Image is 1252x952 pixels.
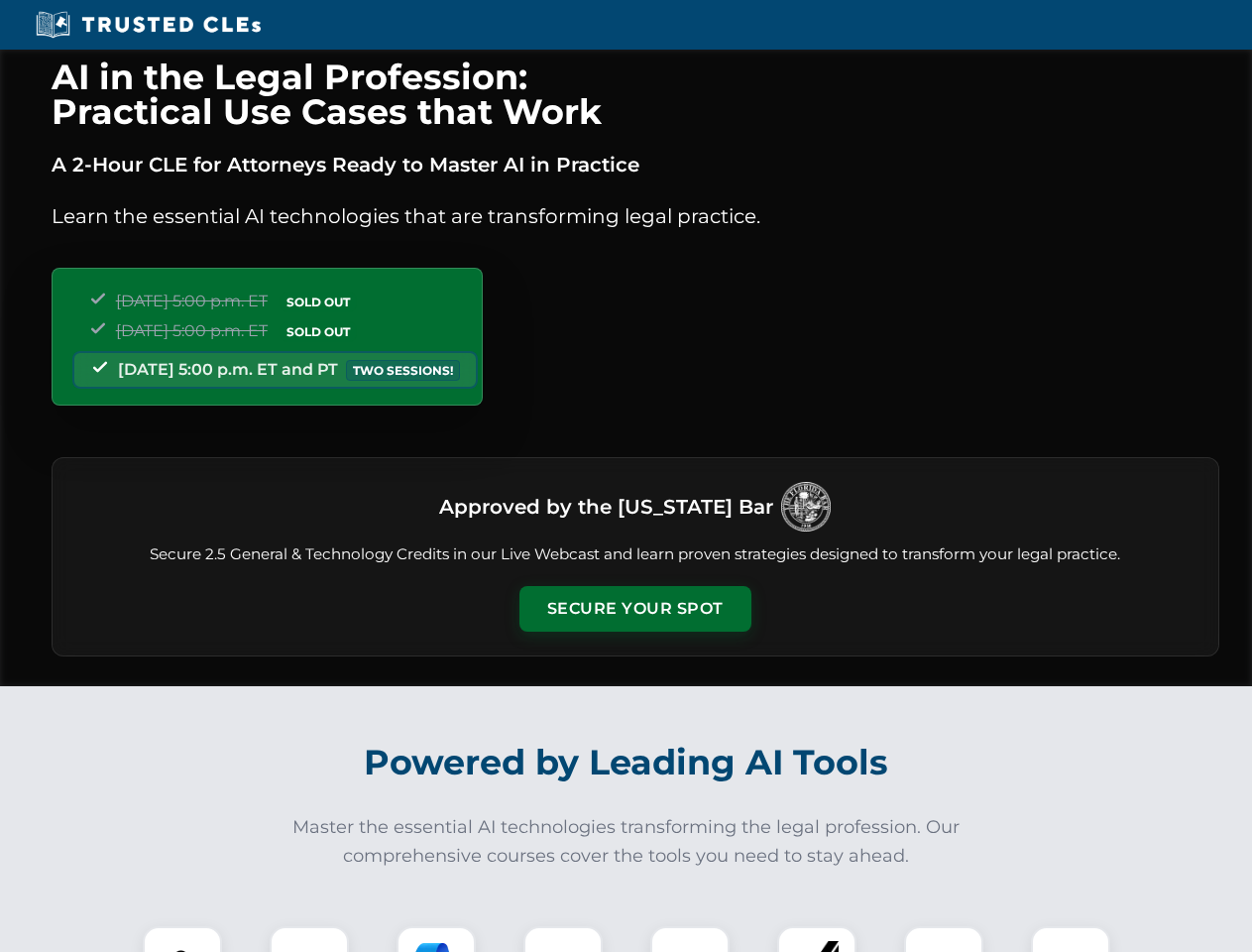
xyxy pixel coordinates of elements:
span: SOLD OUT [280,292,357,312]
h1: AI in the Legal Profession: Practical Use Cases that Work [52,59,1219,129]
img: Logo [781,482,831,532]
p: Learn the essential AI technologies that are transforming legal practice. [52,200,1219,232]
h2: Powered by Leading AI Tools [77,728,1176,797]
span: [DATE] 5:00 p.m. ET [116,321,268,340]
img: Trusted CLEs [30,10,267,40]
p: Secure 2.5 General & Technology Credits in our Live Webcast and learn proven strategies designed ... [76,543,1195,566]
h3: Approved by the [US_STATE] Bar [439,489,773,525]
span: [DATE] 5:00 p.m. ET [116,292,268,310]
p: A 2-Hour CLE for Attorneys Ready to Master AI in Practice [52,149,1219,180]
button: Secure Your Spot [519,586,751,632]
span: SOLD OUT [280,321,357,342]
p: Master the essential AI technologies transforming the legal profession. Our comprehensive courses... [280,813,973,871]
